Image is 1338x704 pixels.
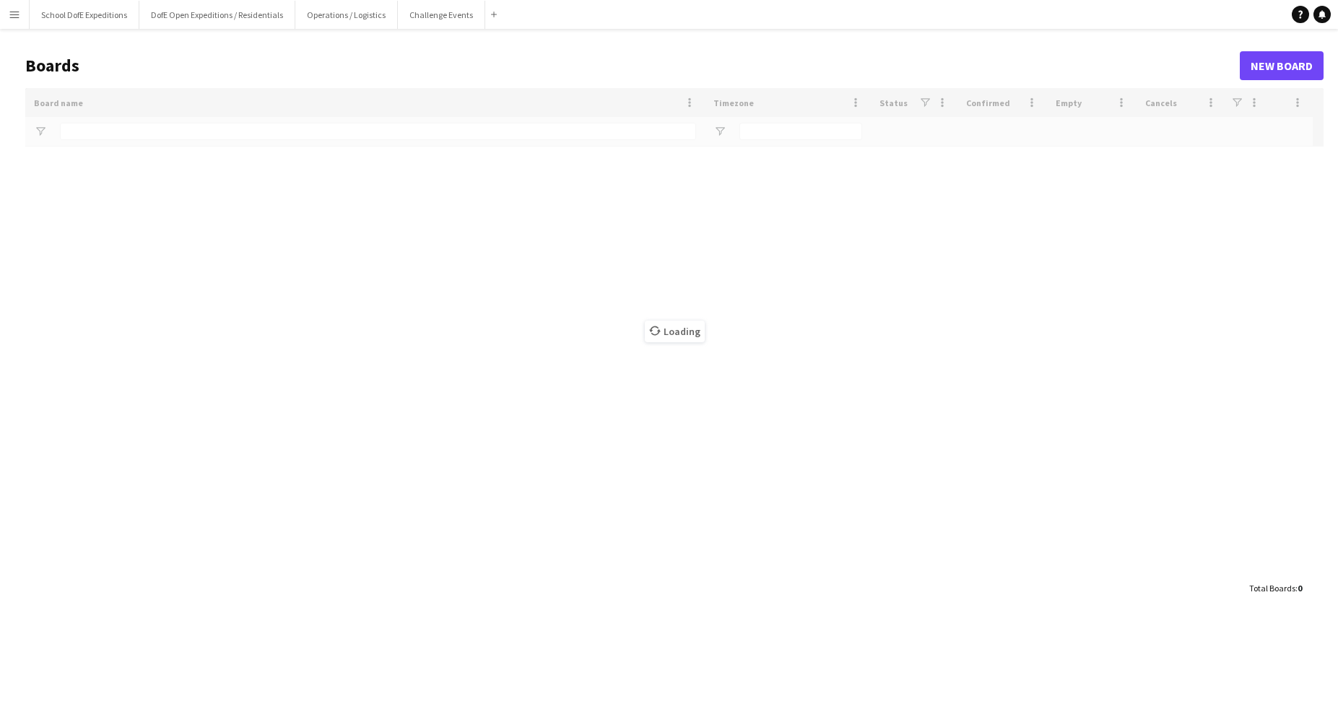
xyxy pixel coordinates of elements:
button: Challenge Events [398,1,485,29]
h1: Boards [25,55,1240,77]
div: : [1249,574,1302,602]
button: Operations / Logistics [295,1,398,29]
button: School DofE Expeditions [30,1,139,29]
span: Loading [645,321,705,342]
button: DofE Open Expeditions / Residentials [139,1,295,29]
span: Total Boards [1249,583,1295,594]
a: New Board [1240,51,1324,80]
span: 0 [1298,583,1302,594]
